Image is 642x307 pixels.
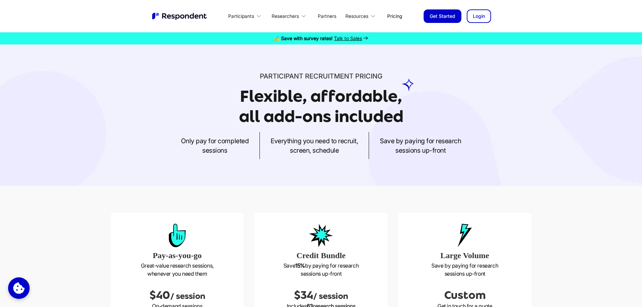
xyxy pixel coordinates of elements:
[345,13,368,20] div: Resources
[312,8,342,24] a: Partners
[294,289,313,301] span: $34
[424,9,461,23] a: Get Started
[271,136,358,155] p: Everything you need to recruit, screen, schedule
[260,72,354,80] span: Participant recruitment
[380,136,461,155] p: Save by paying for research sessions up-front
[170,291,205,301] span: / session
[116,249,239,262] h3: Pay-as-you-go
[334,35,362,41] span: Talk to Sales
[274,35,333,41] strong: ✍️ Save with survey rates!
[404,249,526,262] h3: Large Volume
[467,9,491,23] a: Login
[151,12,209,21] img: Untitled UI logotext
[313,291,348,301] span: / session
[355,72,383,80] span: PRICING
[272,13,299,20] div: Researchers
[181,136,249,155] p: Only pay for completed sessions
[228,13,254,20] div: Participants
[404,262,526,278] p: Save by paying for research sessions up-front
[239,87,403,126] h1: Flexible, affordable, all add-ons included
[382,8,407,24] a: Pricing
[149,289,170,301] span: $40
[260,262,382,278] p: Save by paying for research sessions up-front
[268,8,312,24] div: Researchers
[295,262,305,269] strong: 15%
[116,262,239,278] p: Great-value research sessions, whenever you need them
[444,289,486,301] span: Custom
[342,8,382,24] div: Resources
[260,249,382,262] h3: Credit Bundle
[151,12,209,21] a: home
[224,8,268,24] div: Participants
